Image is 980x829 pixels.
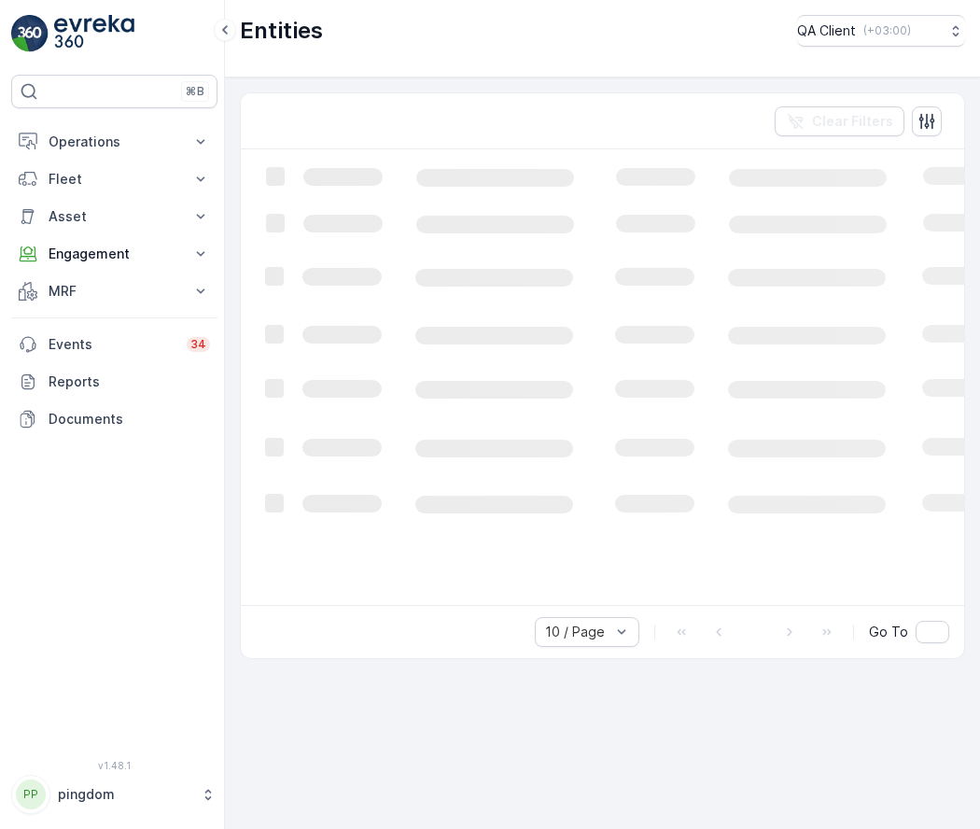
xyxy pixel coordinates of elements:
p: Documents [49,410,210,429]
button: PPpingdom [11,775,217,814]
p: 34 [190,337,206,352]
p: Entities [240,16,323,46]
p: Reports [49,372,210,391]
p: ⌘B [186,84,204,99]
button: Operations [11,123,217,161]
p: Operations [49,133,180,151]
span: Go To [869,623,908,641]
p: Fleet [49,170,180,189]
p: QA Client [797,21,856,40]
button: MRF [11,273,217,310]
a: Documents [11,400,217,438]
p: pingdom [58,785,191,804]
button: Engagement [11,235,217,273]
button: Asset [11,198,217,235]
p: Events [49,335,175,354]
span: v 1.48.1 [11,760,217,771]
button: Clear Filters [775,106,904,136]
p: Engagement [49,245,180,263]
p: ( +03:00 ) [863,23,911,38]
p: MRF [49,282,180,301]
img: logo [11,15,49,52]
a: Reports [11,363,217,400]
button: Fleet [11,161,217,198]
img: logo_light-DOdMpM7g.png [54,15,134,52]
div: PP [16,780,46,809]
p: Asset [49,207,180,226]
button: QA Client(+03:00) [797,15,965,47]
p: Clear Filters [812,112,893,131]
a: Events34 [11,326,217,363]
